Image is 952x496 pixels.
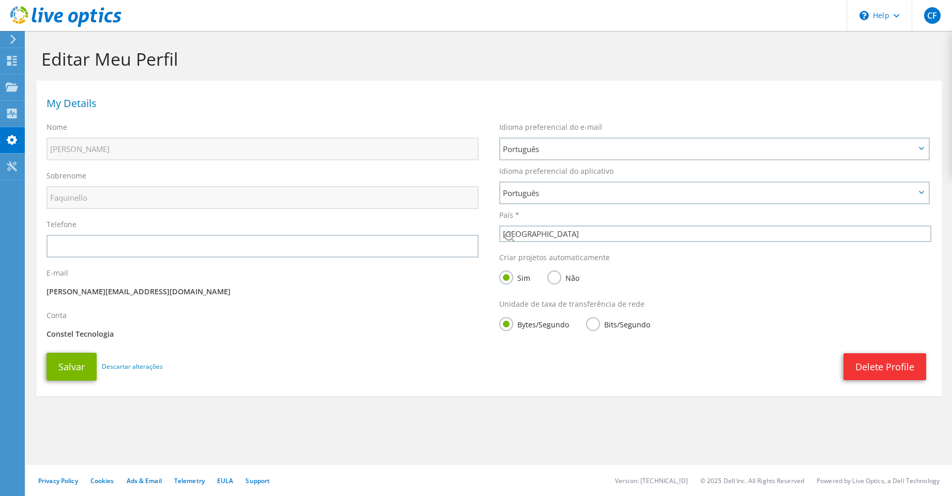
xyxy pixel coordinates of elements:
p: Constel Tecnologia [47,328,479,340]
li: Version: [TECHNICAL_ID] [615,476,688,485]
label: Conta [47,310,67,321]
a: EULA [217,476,233,485]
label: Bits/Segundo [586,317,650,330]
a: Telemetry [174,476,205,485]
a: Descartar alterações [102,361,163,372]
label: Criar projetos automaticamente [499,252,610,263]
label: Idioma preferencial do aplicativo [499,166,613,176]
label: Nome [47,122,67,132]
label: E-mail [47,268,68,278]
a: Delete Profile [843,353,926,380]
a: Ads & Email [127,476,162,485]
button: Salvar [47,353,97,381]
label: Idioma preferencial do e-mail [499,122,602,132]
label: Telefone [47,219,76,230]
label: Sim [499,270,530,283]
a: Cookies [90,476,114,485]
li: © 2025 Dell Inc. All Rights Reserved [700,476,804,485]
span: Português [503,187,915,199]
h1: Editar Meu Perfil [41,48,931,70]
svg: \n [859,11,869,20]
label: Unidade de taxa de transferência de rede [499,299,644,309]
label: Sobrenome [47,171,86,181]
p: [PERSON_NAME][EMAIL_ADDRESS][DOMAIN_NAME] [47,286,479,297]
h1: My Details [47,98,926,109]
span: CF [924,7,941,24]
li: Powered by Live Optics, a Dell Technology [817,476,940,485]
a: Support [245,476,270,485]
a: Privacy Policy [38,476,78,485]
label: Não [547,270,579,283]
span: Português [503,143,915,155]
label: País * [499,210,519,220]
label: Bytes/Segundo [499,317,569,330]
